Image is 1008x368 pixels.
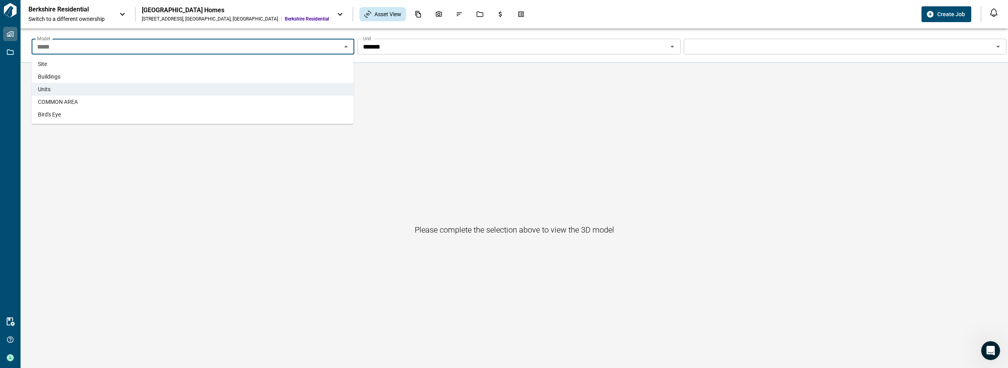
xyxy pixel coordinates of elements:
[667,41,678,52] button: Open
[981,341,1000,360] iframe: Intercom live chat
[38,60,47,68] span: Site
[451,8,468,21] div: Issues & Info
[374,10,401,18] span: Asset View
[285,16,329,22] span: Berkshire Residential
[410,8,427,21] div: Documents
[492,8,509,21] div: Budgets
[415,223,614,236] h6: Please complete the selection above to view the 3D model
[38,111,61,118] span: Bird's Eye
[937,10,965,18] span: Create Job
[993,41,1004,52] button: Open
[363,35,371,42] label: Unit
[359,7,406,21] div: Asset View
[142,16,278,22] div: [STREET_ADDRESS] , [GEOGRAPHIC_DATA] , [GEOGRAPHIC_DATA]
[472,8,488,21] div: Jobs
[431,8,447,21] div: Photos
[38,98,78,106] span: COMMON AREA
[987,6,1000,19] button: Open notification feed
[921,6,971,22] button: Create Job
[38,73,60,81] span: Buildings
[513,8,529,21] div: Takeoff Center
[142,6,329,14] div: [GEOGRAPHIC_DATA] Homes
[28,15,111,23] span: Switch to a different ownership
[38,85,51,93] span: Units
[28,6,100,13] p: Berkshire Residential
[340,41,352,52] button: Close
[37,35,50,42] label: Model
